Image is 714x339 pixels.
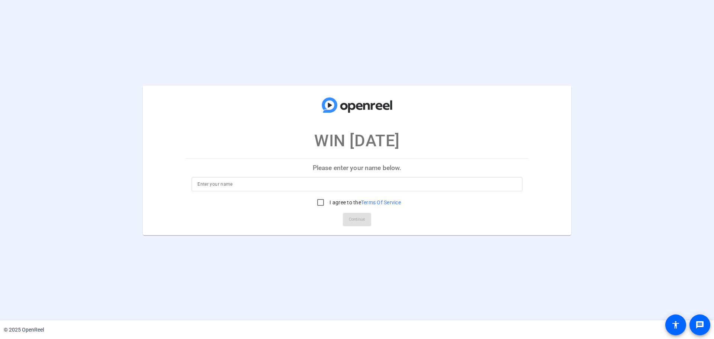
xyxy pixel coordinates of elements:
p: Please enter your name below. [186,159,528,177]
mat-icon: message [695,320,704,329]
img: company-logo [320,93,394,117]
mat-icon: accessibility [671,320,680,329]
div: © 2025 OpenReel [4,326,44,334]
label: I agree to the [328,199,401,206]
input: Enter your name [197,180,517,189]
p: WIN [DATE] [314,128,400,153]
a: Terms Of Service [361,199,401,205]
